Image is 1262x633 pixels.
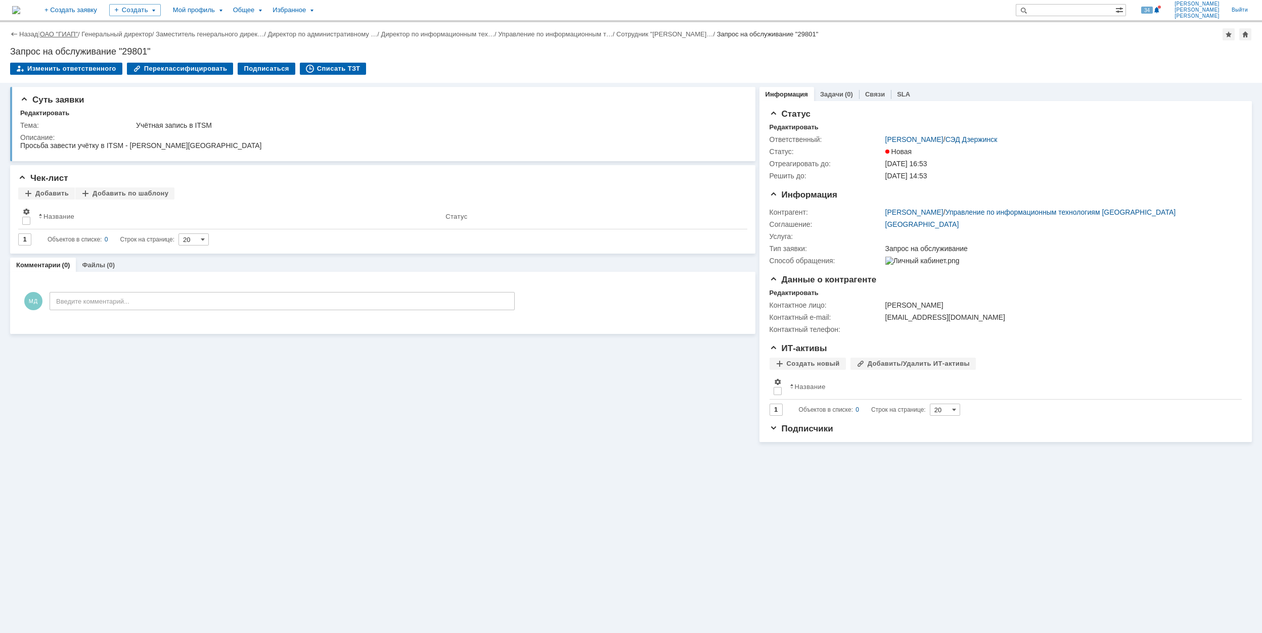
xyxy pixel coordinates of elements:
[865,90,885,98] a: Связи
[498,30,613,38] a: Управление по информационным т…
[770,275,877,284] span: Данные о контрагенте
[770,172,883,180] div: Решить до:
[897,90,910,98] a: SLA
[770,245,883,253] div: Тип заявки:
[81,30,156,38] div: /
[267,30,381,38] div: /
[770,148,883,156] div: Статус:
[799,404,926,416] i: Строк на странице:
[1223,28,1235,40] div: Добавить в избранное
[770,135,883,143] div: Ответственный:
[770,257,883,265] div: Способ обращения:
[885,313,1235,321] div: [EMAIL_ADDRESS][DOMAIN_NAME]
[20,133,740,141] div: Описание:
[12,6,20,14] a: Перейти на домашнюю страницу
[770,344,827,353] span: ИТ-активы
[16,261,61,269] a: Комментарии
[107,261,115,269] div: (0)
[18,173,68,183] span: Чек-лист
[885,220,959,228] a: [GEOGRAPHIC_DATA]
[156,30,267,38] div: /
[20,121,134,129] div: Тема:
[770,232,883,240] div: Услуга:
[770,325,883,333] div: Контактный телефон:
[1141,7,1153,14] span: 34
[799,406,853,413] span: Объектов в списке:
[885,172,927,180] span: [DATE] 14:53
[1175,1,1220,7] span: [PERSON_NAME]
[22,208,30,216] span: Настройки
[109,4,161,16] div: Создать
[10,46,1252,57] div: Запрос на обслуживание "29801"
[40,30,82,38] div: /
[81,30,152,38] a: Генеральный директор
[156,30,264,38] a: Заместитель генерального дирек…
[770,160,883,168] div: Отреагировать до:
[770,313,883,321] div: Контактный e-mail:
[24,292,42,310] span: МД
[770,301,883,309] div: Контактное лицо:
[40,30,78,38] a: ОАО "ГИАП"
[62,261,70,269] div: (0)
[12,6,20,14] img: logo
[774,378,782,386] span: Настройки
[381,30,499,38] div: /
[795,383,826,391] div: Название
[770,109,810,119] span: Статус
[855,404,859,416] div: 0
[267,30,377,38] a: Директор по административному …
[1175,13,1220,19] span: [PERSON_NAME]
[770,190,837,200] span: Информация
[885,245,1235,253] div: Запрос на обслуживание
[885,208,943,216] a: [PERSON_NAME]
[786,374,1234,400] th: Название
[136,121,738,129] div: Учётная запись в ITSM
[1175,7,1220,13] span: [PERSON_NAME]
[381,30,494,38] a: Директор по информационным тех…
[445,213,467,220] div: Статус
[885,301,1235,309] div: [PERSON_NAME]
[19,30,38,38] a: Назад
[765,90,808,98] a: Информация
[885,208,1176,216] div: /
[48,233,174,246] i: Строк на странице:
[38,30,39,37] div: |
[441,204,739,229] th: Статус
[1115,5,1125,14] span: Расширенный поиск
[105,233,108,246] div: 0
[717,30,819,38] div: Запрос на обслуживание "29801"
[945,208,1176,216] a: Управление по информационным технологиям [GEOGRAPHIC_DATA]
[770,208,883,216] div: Контрагент:
[885,135,943,143] a: [PERSON_NAME]
[770,424,833,433] span: Подписчики
[770,123,819,131] div: Редактировать
[885,257,960,265] img: Личный кабинет.png
[1239,28,1251,40] div: Сделать домашней страницей
[885,160,927,168] span: [DATE] 16:53
[34,204,441,229] th: Название
[770,220,883,228] div: Соглашение:
[82,261,105,269] a: Файлы
[945,135,998,143] a: СЭД Дзержинск
[885,148,912,156] span: Новая
[616,30,713,38] a: Сотрудник "[PERSON_NAME]…
[43,213,74,220] div: Название
[845,90,853,98] div: (0)
[616,30,717,38] div: /
[820,90,843,98] a: Задачи
[770,289,819,297] div: Редактировать
[48,236,102,243] span: Объектов в списке:
[885,135,998,143] div: /
[20,95,84,105] span: Суть заявки
[20,109,69,117] div: Редактировать
[498,30,616,38] div: /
